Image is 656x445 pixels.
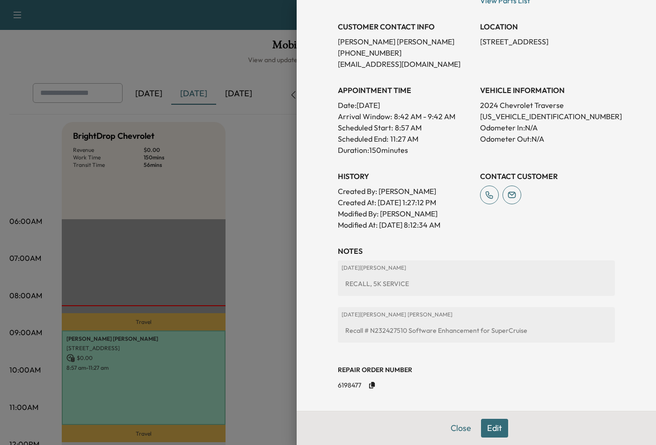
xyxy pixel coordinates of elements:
h3: Repair Order number [338,365,615,374]
div: Recall # N232427510 Software Enhancement for SuperCruise [342,322,611,339]
p: Odometer Out: N/A [480,133,615,144]
p: [PHONE_NUMBER] [338,47,473,58]
p: Modified By : [PERSON_NAME] [338,208,473,219]
div: RECALL, 5K SERVICE [342,275,611,292]
button: Edit [481,419,508,438]
h3: LOCATION [480,21,615,32]
p: 11:27 AM [390,133,418,144]
p: Odometer In: N/A [480,122,615,133]
p: [PERSON_NAME] [PERSON_NAME] [338,36,473,47]
p: [STREET_ADDRESS] [480,36,615,47]
p: Created By : [PERSON_NAME] [338,186,473,197]
h3: CONTACT CUSTOMER [480,171,615,182]
p: [DATE] | [PERSON_NAME] [PERSON_NAME] [342,311,611,318]
h3: VEHICLE INFORMATION [480,85,615,96]
p: Date: [DATE] [338,100,473,111]
p: Created At : [DATE] 1:27:12 PM [338,197,473,208]
p: 8:57 AM [395,122,422,133]
h3: CUSTOMER CONTACT INFO [338,21,473,32]
button: Close [445,419,477,438]
p: Duration: 150 minutes [338,144,473,156]
h3: APPOINTMENT TIME [338,85,473,96]
p: Arrival Window: [338,111,473,122]
p: Modified At : [DATE] 8:12:34 AM [338,219,473,230]
button: Copy to clipboard [365,378,379,392]
h3: History [338,171,473,182]
p: [EMAIL_ADDRESS][DOMAIN_NAME] [338,58,473,70]
p: [US_VEHICLE_IDENTIFICATION_NUMBER] [480,111,615,122]
p: [DATE] | [PERSON_NAME] [342,264,611,272]
p: Scheduled Start: [338,122,393,133]
p: Scheduled End: [338,133,388,144]
h3: NOTES [338,245,615,257]
p: 2024 Chevrolet Traverse [480,100,615,111]
span: 6198477 [338,380,361,390]
span: 8:42 AM - 9:42 AM [394,111,455,122]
